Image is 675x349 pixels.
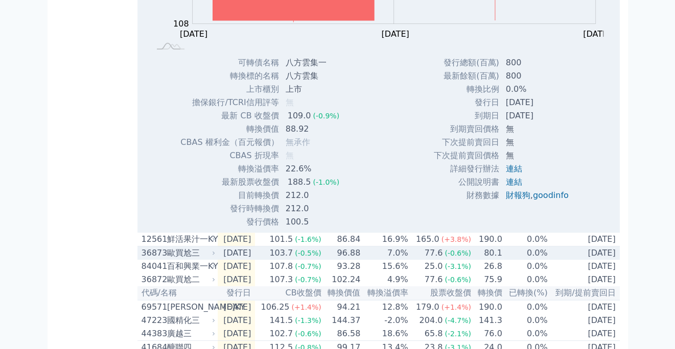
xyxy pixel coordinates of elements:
td: 目前轉換價 [180,189,279,202]
td: 7.0% [361,246,408,260]
td: 發行總額(百萬) [433,56,500,69]
div: 103.7 [267,247,295,259]
th: 轉換溢價率 [361,286,408,300]
td: 88.92 [280,122,347,136]
td: 最新 CB 收盤價 [180,109,279,122]
td: 4.9% [361,273,408,286]
div: 84041 [142,260,165,272]
td: 轉換溢價率 [180,162,279,176]
tspan: [DATE] [180,29,207,39]
span: (-3.1%) [445,262,471,270]
a: goodinfo [533,190,569,200]
td: 下次提前賣回日 [433,136,500,149]
td: 可轉債名稱 [180,56,279,69]
span: 無 [286,97,294,107]
div: 204.0 [417,314,445,327]
div: [PERSON_NAME]KY [167,301,214,313]
span: (-4.7%) [445,316,471,325]
div: 109.0 [286,110,313,122]
td: 800 [500,56,577,69]
td: [DATE] [218,300,255,314]
td: 190.0 [472,300,503,314]
span: (-1.6%) [295,235,321,243]
td: 公開說明書 [433,176,500,189]
td: 轉換標的名稱 [180,69,279,83]
td: 86.84 [322,233,361,246]
span: (-0.7%) [295,262,321,270]
td: [DATE] [218,260,255,273]
a: 連結 [506,164,522,173]
td: 擔保銀行/TCRI信用評等 [180,96,279,109]
td: 144.37 [322,314,361,327]
td: [DATE] [500,109,577,122]
div: 107.8 [267,260,295,272]
td: 86.58 [322,327,361,341]
span: (+3.8%) [441,235,471,243]
div: 25.0 [423,260,445,272]
a: 財報狗 [506,190,530,200]
div: 107.3 [267,273,295,286]
td: 75.9 [472,273,503,286]
div: 鮮活果汁一KY [167,233,214,245]
td: 發行時轉換價 [180,202,279,215]
td: [DATE] [218,314,255,327]
td: 800 [500,69,577,83]
div: 77.6 [423,273,445,286]
span: (+1.4%) [291,303,321,311]
td: 96.88 [322,246,361,260]
td: [DATE] [218,246,255,260]
td: 0.0% [503,314,548,327]
div: 國精化三 [167,314,214,327]
td: CBAS 折現率 [180,149,279,162]
th: CB收盤價 [255,286,321,300]
td: 財務數據 [433,189,500,202]
span: (-2.1%) [445,330,471,338]
td: [DATE] [218,233,255,246]
div: 歐買尬三 [167,247,214,259]
div: 141.5 [267,314,295,327]
td: 詳細發行辦法 [433,162,500,176]
td: CBAS 權利金（百元報價） [180,136,279,149]
div: 106.25 [259,301,291,313]
tspan: [DATE] [583,29,611,39]
td: [DATE] [548,314,620,327]
td: 22.6% [280,162,347,176]
tspan: 108 [173,19,189,29]
td: 26.8 [472,260,503,273]
td: 100.5 [280,215,347,229]
td: 上市櫃別 [180,83,279,96]
tspan: [DATE] [381,29,409,39]
td: 0.0% [503,260,548,273]
td: 到期賣回價格 [433,122,500,136]
th: 股票收盤價 [409,286,472,300]
span: (-0.7%) [295,276,321,284]
td: 下次提前賣回價格 [433,149,500,162]
td: [DATE] [218,273,255,286]
td: 0.0% [503,273,548,286]
span: (-1.3%) [295,316,321,325]
td: 發行價格 [180,215,279,229]
td: 轉換比例 [433,83,500,96]
td: [DATE] [500,96,577,109]
td: 80.1 [472,246,503,260]
span: (-0.9%) [313,112,339,120]
td: 94.21 [322,300,361,314]
td: 最新股票收盤價 [180,176,279,189]
td: [DATE] [548,260,620,273]
td: 八方雲集一 [280,56,347,69]
td: 最新餘額(百萬) [433,69,500,83]
span: (-0.6%) [445,276,471,284]
td: 到期日 [433,109,500,122]
span: (+1.4%) [441,303,471,311]
td: 93.28 [322,260,361,273]
span: (-0.6%) [445,249,471,257]
span: (-0.6%) [295,330,321,338]
div: 165.0 [414,233,441,245]
span: (-1.0%) [313,178,339,186]
td: 上市 [280,83,347,96]
span: 無承作 [286,137,310,147]
td: 無 [500,136,577,149]
td: 無 [500,122,577,136]
th: 已轉換(%) [503,286,548,300]
div: 36872 [142,273,165,286]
